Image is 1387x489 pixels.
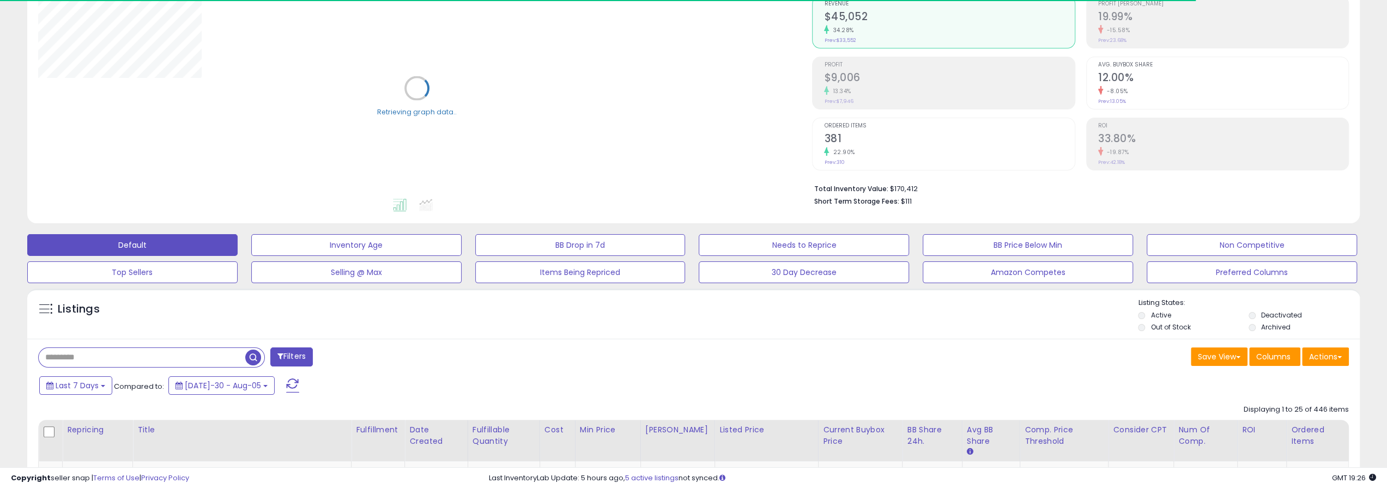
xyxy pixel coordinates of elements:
a: Terms of Use [93,473,140,483]
b: Short Term Storage Fees: [814,197,899,206]
button: Save View [1191,347,1247,366]
span: Ordered Items [824,123,1074,129]
button: Amazon Competes [923,261,1133,283]
div: Fulfillable Quantity [473,424,535,447]
small: -19.87% [1103,148,1129,156]
h2: $9,006 [824,71,1074,86]
span: Profit [824,62,1074,68]
span: Revenue [824,1,1074,7]
h2: 33.80% [1098,132,1348,147]
span: Avg. Buybox Share [1098,62,1348,68]
div: Listed Price [719,424,814,436]
strong: Copyright [11,473,51,483]
button: Items Being Repriced [475,261,686,283]
h2: 12.00% [1098,71,1348,86]
button: Columns [1249,347,1300,366]
p: Listing States: [1138,298,1360,308]
small: Prev: $33,552 [824,37,856,44]
div: Min Price [580,424,636,436]
div: Displaying 1 to 25 of 446 items [1244,405,1349,415]
span: ROI [1098,123,1348,129]
div: Repricing [67,424,128,436]
div: Fulfillment [356,424,400,436]
button: Needs to Reprice [699,234,909,256]
small: 22.90% [829,148,855,156]
button: BB Drop in 7d [475,234,686,256]
button: BB Price Below Min [923,234,1133,256]
small: -8.05% [1103,87,1128,95]
button: Inventory Age [251,234,462,256]
label: Deactivated [1261,310,1302,320]
div: Num of Comp. [1178,424,1232,447]
a: Privacy Policy [141,473,189,483]
span: Compared to: [114,381,164,392]
b: Total Inventory Value: [814,184,888,193]
small: Prev: 310 [824,159,844,166]
button: Filters [270,347,313,366]
button: Default [27,234,238,256]
button: Top Sellers [27,261,238,283]
small: -15.58% [1103,26,1130,34]
button: 30 Day Decrease [699,261,909,283]
h2: $45,052 [824,10,1074,25]
div: ROI [1242,424,1282,436]
div: [PERSON_NAME] [645,424,710,436]
a: 5 active listings [625,473,679,483]
span: Last 7 Days [56,380,99,391]
button: Actions [1302,347,1349,366]
button: Selling @ Max [251,261,462,283]
span: $111 [900,196,911,206]
small: Prev: $7,946 [824,98,853,105]
div: seller snap | | [11,473,189,484]
button: Last 7 Days [39,376,112,395]
div: Cost [544,424,571,436]
label: Active [1150,310,1171,320]
span: [DATE]-30 - Aug-05 [185,380,261,391]
small: Prev: 42.18% [1098,159,1125,166]
h5: Listings [58,302,100,317]
small: Prev: 13.05% [1098,98,1126,105]
h2: 19.99% [1098,10,1348,25]
button: Preferred Columns [1147,261,1357,283]
span: Columns [1256,351,1291,362]
small: 34.28% [829,26,853,34]
li: $170,412 [814,181,1341,194]
div: Retrieving graph data.. [377,107,457,117]
div: Last InventoryLab Update: 5 hours ago, not synced. [489,473,1376,484]
h2: 381 [824,132,1074,147]
div: Title [137,424,347,436]
div: Comp. Price Threshold [1025,424,1104,447]
small: 13.34% [829,87,851,95]
small: Prev: 23.68% [1098,37,1126,44]
label: Archived [1261,322,1291,332]
button: Non Competitive [1147,234,1357,256]
div: BB Share 24h. [907,424,957,447]
span: Profit [PERSON_NAME] [1098,1,1348,7]
div: Ordered Items [1291,424,1344,447]
span: 2025-08-13 19:26 GMT [1332,473,1376,483]
small: Avg BB Share. [967,447,973,457]
div: Avg BB Share [967,424,1015,447]
div: Consider CPT [1113,424,1169,436]
div: Current Buybox Price [823,424,898,447]
button: [DATE]-30 - Aug-05 [168,376,275,395]
label: Out of Stock [1150,322,1190,332]
div: Date Created [409,424,463,447]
